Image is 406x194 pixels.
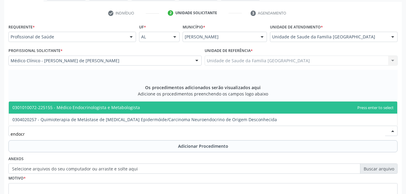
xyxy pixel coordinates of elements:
label: UF [139,22,146,32]
label: Motivo [8,174,26,183]
div: 2 [168,10,173,16]
span: 0304020257 - Quimioterapia de Metástase de [MEDICAL_DATA] Epidermóide/Carcinoma Neuroendocrino de... [12,117,277,122]
span: 0301010072-225155 - Médico Endocrinologista e Metabologista [12,105,140,110]
span: Os procedimentos adicionados serão visualizados aqui [145,84,261,91]
label: Anexos [8,154,24,164]
span: Médico Clínico - [PERSON_NAME] de [PERSON_NAME] [11,58,189,64]
span: Adicione os procedimentos preenchendo os campos logo abaixo [138,91,268,97]
label: Profissional Solicitante [8,46,63,56]
span: AL [141,34,167,40]
span: Profissional de Saúde [11,34,124,40]
input: Buscar por procedimento [11,128,385,140]
span: Adicionar Procedimento [178,143,228,149]
div: Unidade solicitante [175,10,217,16]
label: Município [183,22,205,32]
label: Requerente [8,22,35,32]
span: [PERSON_NAME] [185,34,254,40]
label: Unidade de atendimento [270,22,323,32]
button: Adicionar Procedimento [8,140,398,152]
label: Unidade de referência [205,46,253,56]
span: Unidade de Saude da Familia [GEOGRAPHIC_DATA] [272,34,385,40]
